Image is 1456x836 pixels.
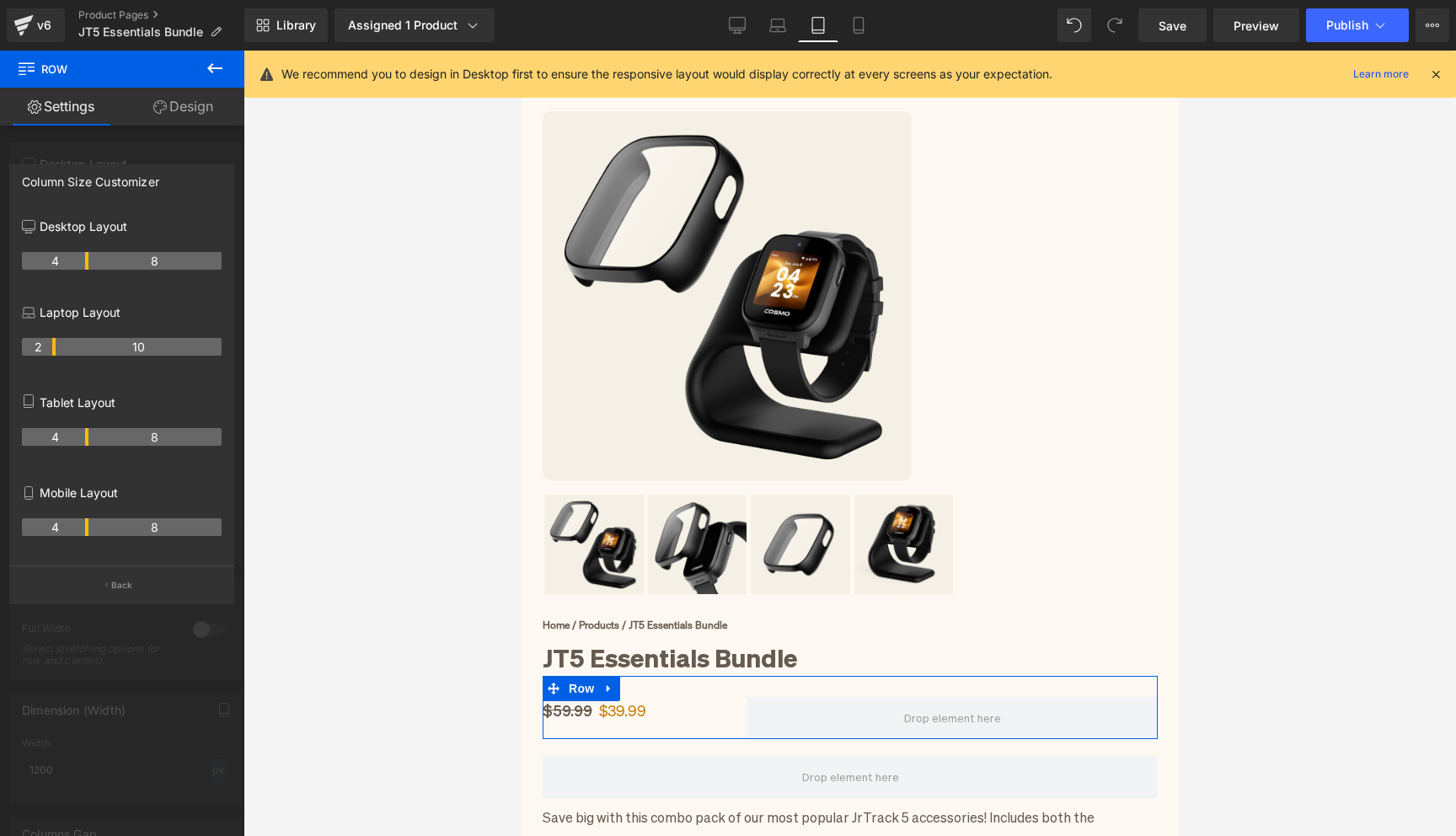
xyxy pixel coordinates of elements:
[1416,8,1449,42] button: More
[276,18,316,33] span: Library
[22,394,222,411] p: Tablet Layout
[34,14,55,36] div: v6
[22,428,88,446] th: 4
[22,252,88,270] th: 4
[9,565,234,603] button: Back
[1326,19,1368,32] span: Publish
[757,8,798,42] a: Laptop
[1213,8,1299,42] a: Preview
[22,303,222,321] p: Laptop Layout
[838,8,879,42] a: Mobile
[111,579,133,592] p: Back
[244,8,328,42] a: New Library
[56,338,222,356] th: 10
[17,51,185,88] span: Row
[122,88,244,126] a: Design
[78,25,203,39] span: JT5 Essentials Bundle
[22,484,222,501] p: Mobile Layout
[7,8,65,42] a: v6
[22,338,56,356] th: 2
[1346,64,1416,84] a: Learn more
[22,518,88,536] th: 4
[1057,8,1091,42] button: Undo
[1098,8,1132,42] button: Redo
[88,428,222,446] th: 8
[1306,8,1409,42] button: Publish
[22,217,222,235] p: Desktop Layout
[717,8,757,42] a: Desktop
[88,518,222,536] th: 8
[348,17,481,34] div: Assigned 1 Product
[281,65,1052,83] p: We recommend you to design in Desktop first to ensure the responsive layout would display correct...
[1234,17,1279,35] span: Preview
[798,8,838,42] a: Tablet
[1159,17,1186,35] span: Save
[22,165,159,189] div: Column Size Customizer
[88,252,222,270] th: 8
[78,8,244,22] a: Product Pages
